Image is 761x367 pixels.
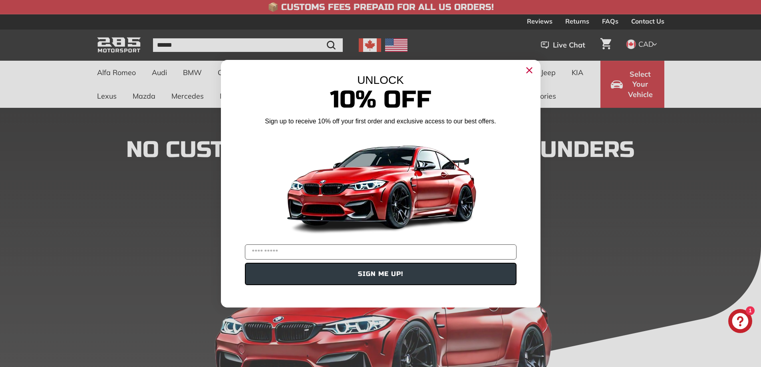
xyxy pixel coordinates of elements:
[330,85,431,114] span: 10% Off
[357,74,404,86] span: UNLOCK
[265,118,496,125] span: Sign up to receive 10% off your first order and exclusive access to our best offers.
[281,129,481,241] img: Banner showing BMW 4 Series Body kit
[245,263,517,285] button: SIGN ME UP!
[523,64,536,77] button: Close dialog
[726,309,755,335] inbox-online-store-chat: Shopify online store chat
[245,244,517,260] input: YOUR EMAIL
